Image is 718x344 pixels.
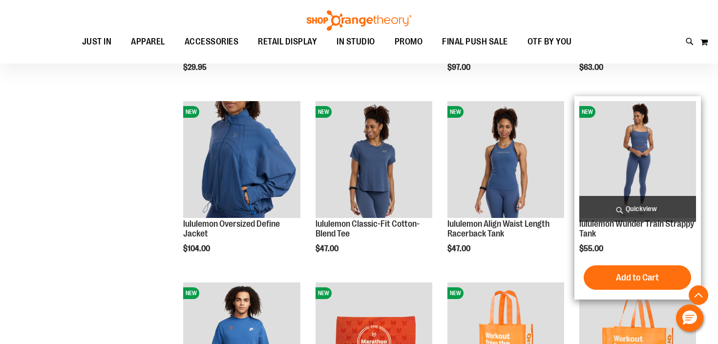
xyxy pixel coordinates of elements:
[442,31,508,53] span: FINAL PUSH SALE
[584,265,691,290] button: Add to Cart
[175,31,249,53] a: ACCESSORIES
[579,101,696,218] img: lululemon Wunder Train Strappy Tank
[327,31,385,53] a: IN STUDIO
[337,31,375,53] span: IN STUDIO
[676,304,703,332] button: Hello, have a question? Let’s chat.
[385,31,433,53] a: PROMO
[395,31,423,53] span: PROMO
[579,244,605,253] span: $55.00
[447,244,472,253] span: $47.00
[432,31,518,53] a: FINAL PUSH SALE
[579,101,696,219] a: lululemon Wunder Train Strappy TankNEW
[178,96,305,279] div: product
[72,31,122,53] a: JUST IN
[528,31,572,53] span: OTF BY YOU
[518,31,582,53] a: OTF BY YOU
[121,31,175,53] a: APPAREL
[616,272,659,283] span: Add to Cart
[579,219,694,238] a: lululemon Wunder Train Strappy Tank
[258,31,317,53] span: RETAIL DISPLAY
[316,219,420,238] a: lululemon Classic-Fit Cotton-Blend Tee
[82,31,112,53] span: JUST IN
[316,101,432,218] img: lululemon Classic-Fit Cotton-Blend Tee
[183,63,208,72] span: $29.95
[447,101,564,218] img: lululemon Align Waist Length Racerback Tank
[185,31,239,53] span: ACCESSORIES
[447,106,464,118] span: NEW
[183,101,300,218] img: lululemon Oversized Define Jacket
[305,10,413,31] img: Shop Orangetheory
[183,219,280,238] a: lululemon Oversized Define Jacket
[579,106,595,118] span: NEW
[248,31,327,53] a: RETAIL DISPLAY
[316,101,432,219] a: lululemon Classic-Fit Cotton-Blend TeeNEW
[574,96,701,300] div: product
[447,101,564,219] a: lululemon Align Waist Length Racerback TankNEW
[183,287,199,299] span: NEW
[443,96,569,279] div: product
[131,31,165,53] span: APPAREL
[447,287,464,299] span: NEW
[183,244,211,253] span: $104.00
[183,101,300,219] a: lululemon Oversized Define JacketNEW
[447,63,472,72] span: $97.00
[316,287,332,299] span: NEW
[316,244,340,253] span: $47.00
[579,196,696,222] a: Quickview
[311,96,437,279] div: product
[447,219,549,238] a: lululemon Align Waist Length Racerback Tank
[183,106,199,118] span: NEW
[316,106,332,118] span: NEW
[689,285,708,305] button: Back To Top
[579,63,605,72] span: $63.00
